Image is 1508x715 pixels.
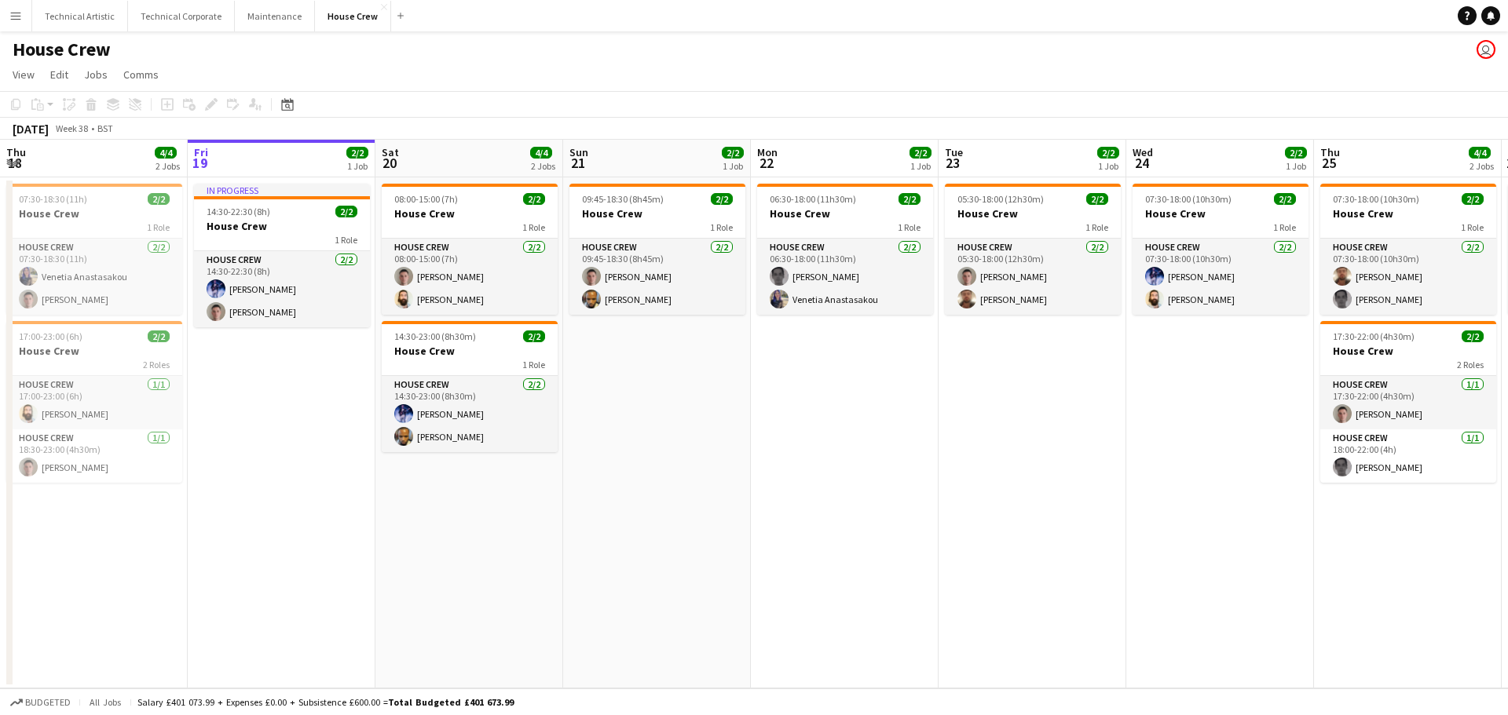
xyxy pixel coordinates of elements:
span: 1 Role [1273,221,1296,233]
span: 17:00-23:00 (6h) [19,330,82,342]
h3: House Crew [945,206,1121,221]
app-card-role: House Crew1/117:00-23:00 (6h)[PERSON_NAME] [6,376,182,429]
h3: House Crew [1320,344,1496,358]
span: 2/2 [1462,330,1484,342]
app-card-role: House Crew1/118:00-22:00 (4h)[PERSON_NAME] [1320,429,1496,483]
app-card-role: House Crew2/214:30-22:30 (8h)[PERSON_NAME][PERSON_NAME] [194,251,370,327]
span: 07:30-18:00 (10h30m) [1145,193,1232,205]
div: 2 Jobs [1470,160,1494,172]
span: All jobs [86,696,124,708]
span: Fri [194,145,208,159]
a: View [6,64,41,85]
span: 4/4 [1469,147,1491,159]
div: 1 Job [910,160,931,172]
app-job-card: 05:30-18:00 (12h30m)2/2House Crew1 RoleHouse Crew2/205:30-18:00 (12h30m)[PERSON_NAME][PERSON_NAME] [945,184,1121,315]
span: 20 [379,154,399,172]
app-job-card: 06:30-18:00 (11h30m)2/2House Crew1 RoleHouse Crew2/206:30-18:00 (11h30m)[PERSON_NAME]Venetia Anas... [757,184,933,315]
span: Thu [1320,145,1340,159]
span: 22 [755,154,778,172]
span: 09:45-18:30 (8h45m) [582,193,664,205]
div: 2 Jobs [156,160,180,172]
app-job-card: In progress14:30-22:30 (8h)2/2House Crew1 RoleHouse Crew2/214:30-22:30 (8h)[PERSON_NAME][PERSON_N... [194,184,370,327]
div: 07:30-18:00 (10h30m)2/2House Crew1 RoleHouse Crew2/207:30-18:00 (10h30m)[PERSON_NAME][PERSON_NAME] [1320,184,1496,315]
div: In progress [194,184,370,196]
h1: House Crew [13,38,111,61]
span: Jobs [84,67,108,82]
span: 2/2 [148,193,170,205]
span: 4/4 [155,147,177,159]
span: 17:30-22:00 (4h30m) [1333,330,1415,342]
app-job-card: 07:30-18:00 (10h30m)2/2House Crew1 RoleHouse Crew2/207:30-18:00 (10h30m)[PERSON_NAME][PERSON_NAME] [1133,184,1309,315]
span: 07:30-18:00 (10h30m) [1333,193,1419,205]
span: Total Budgeted £401 673.99 [388,696,514,708]
span: Thu [6,145,26,159]
app-card-role: House Crew2/207:30-18:30 (11h)Venetia Anastasakou[PERSON_NAME] [6,239,182,315]
span: 2/2 [335,206,357,217]
h3: House Crew [1133,206,1309,221]
div: [DATE] [13,121,49,137]
span: Sat [382,145,399,159]
span: 2/2 [722,147,744,159]
span: 18 [4,154,26,172]
h3: House Crew [6,206,182,221]
span: 1 Role [147,221,170,233]
span: 2/2 [1462,193,1484,205]
span: Edit [50,67,68,82]
app-job-card: 07:30-18:30 (11h)2/2House Crew1 RoleHouse Crew2/207:30-18:30 (11h)Venetia Anastasakou[PERSON_NAME] [6,184,182,315]
span: 2 Roles [1457,359,1484,370]
span: 2/2 [1274,193,1296,205]
span: 2/2 [910,147,932,159]
span: Mon [757,145,778,159]
span: 23 [942,154,963,172]
span: 1 Role [335,234,357,246]
button: Technical Corporate [128,1,235,31]
div: 2 Jobs [531,160,555,172]
app-card-role: House Crew1/117:30-22:00 (4h30m)[PERSON_NAME] [1320,376,1496,429]
h3: House Crew [569,206,745,221]
app-job-card: 09:45-18:30 (8h45m)2/2House Crew1 RoleHouse Crew2/209:45-18:30 (8h45m)[PERSON_NAME][PERSON_NAME] [569,184,745,315]
span: 06:30-18:00 (11h30m) [770,193,856,205]
span: Comms [123,67,159,82]
app-card-role: House Crew2/208:00-15:00 (7h)[PERSON_NAME][PERSON_NAME] [382,239,558,315]
span: 4/4 [530,147,552,159]
span: 08:00-15:00 (7h) [394,193,458,205]
span: 1 Role [1085,221,1108,233]
app-card-role: House Crew1/118:30-23:00 (4h30m)[PERSON_NAME] [6,429,182,483]
app-card-role: House Crew2/214:30-23:00 (8h30m)[PERSON_NAME][PERSON_NAME] [382,376,558,452]
span: 2/2 [1097,147,1119,159]
h3: House Crew [382,206,558,221]
h3: House Crew [6,344,182,358]
span: 2/2 [1285,147,1307,159]
span: 14:30-23:00 (8h30m) [394,330,476,342]
span: 1 Role [710,221,733,233]
app-card-role: House Crew2/205:30-18:00 (12h30m)[PERSON_NAME][PERSON_NAME] [945,239,1121,315]
span: Budgeted [25,697,71,708]
button: Budgeted [8,694,73,711]
div: BST [97,122,113,134]
span: 25 [1318,154,1340,172]
app-card-role: House Crew2/207:30-18:00 (10h30m)[PERSON_NAME][PERSON_NAME] [1133,239,1309,315]
span: 2/2 [148,330,170,342]
span: 19 [192,154,208,172]
a: Edit [44,64,75,85]
span: 2/2 [1086,193,1108,205]
a: Comms [117,64,165,85]
app-card-role: House Crew2/209:45-18:30 (8h45m)[PERSON_NAME][PERSON_NAME] [569,239,745,315]
app-job-card: 14:30-23:00 (8h30m)2/2House Crew1 RoleHouse Crew2/214:30-23:00 (8h30m)[PERSON_NAME][PERSON_NAME] [382,321,558,452]
span: Sun [569,145,588,159]
h3: House Crew [757,206,933,221]
div: 08:00-15:00 (7h)2/2House Crew1 RoleHouse Crew2/208:00-15:00 (7h)[PERSON_NAME][PERSON_NAME] [382,184,558,315]
h3: House Crew [1320,206,1496,221]
app-job-card: 17:30-22:00 (4h30m)2/2House Crew2 RolesHouse Crew1/117:30-22:00 (4h30m)[PERSON_NAME]House Crew1/1... [1320,321,1496,483]
h3: House Crew [194,219,370,233]
app-user-avatar: Liveforce Admin [1477,40,1495,59]
div: 17:00-23:00 (6h)2/2House Crew2 RolesHouse Crew1/117:00-23:00 (6h)[PERSON_NAME]House Crew1/118:30-... [6,321,182,483]
a: Jobs [78,64,114,85]
span: 2 Roles [143,359,170,370]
